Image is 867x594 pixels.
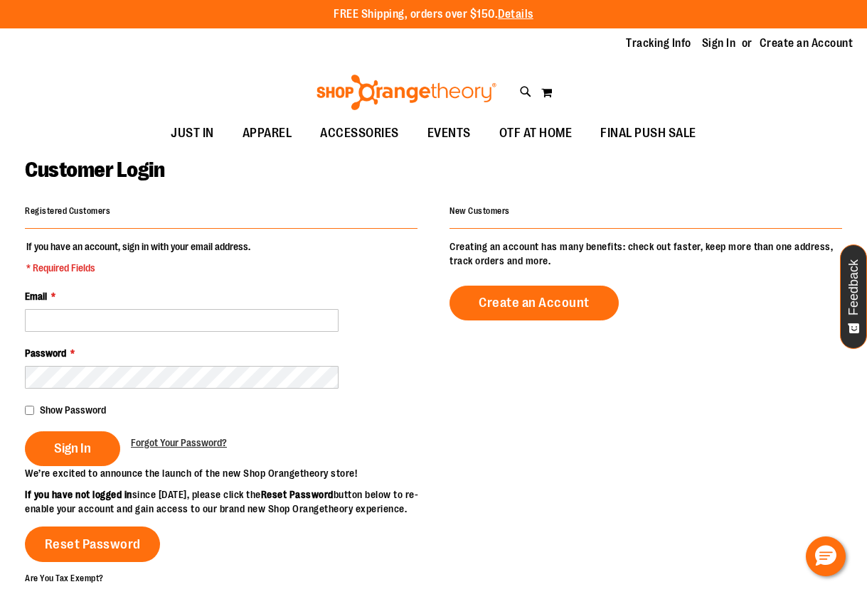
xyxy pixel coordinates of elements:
[243,117,292,149] span: APPAREL
[760,36,853,51] a: Create an Account
[25,526,160,562] a: Reset Password
[156,117,228,150] a: JUST IN
[600,117,696,149] span: FINAL PUSH SALE
[25,573,104,583] strong: Are You Tax Exempt?
[840,244,867,349] button: Feedback - Show survey
[334,6,533,23] p: FREE Shipping, orders over $150.
[450,206,510,216] strong: New Customers
[485,117,587,150] a: OTF AT HOME
[450,286,619,320] a: Create an Account
[25,239,252,275] legend: If you have an account, sign in with your email address.
[25,487,434,516] p: since [DATE], please click the button below to re-enable your account and gain access to our bran...
[306,117,413,150] a: ACCESSORIES
[171,117,214,149] span: JUST IN
[450,239,842,268] p: Creating an account has many benefits: check out faster, keep more than one address, track orders...
[228,117,307,150] a: APPAREL
[54,441,91,456] span: Sign In
[25,431,120,466] button: Sign In
[25,158,164,182] span: Customer Login
[131,437,227,448] span: Forgot Your Password?
[498,8,533,21] a: Details
[25,489,132,500] strong: If you have not logged in
[26,261,250,275] span: * Required Fields
[479,295,590,310] span: Create an Account
[586,117,711,150] a: FINAL PUSH SALE
[261,489,334,500] strong: Reset Password
[45,536,141,552] span: Reset Password
[499,117,573,149] span: OTF AT HOME
[25,206,110,216] strong: Registered Customers
[806,536,846,576] button: Hello, have a question? Let’s chat.
[413,117,485,150] a: EVENTS
[427,117,471,149] span: EVENTS
[314,75,499,110] img: Shop Orangetheory
[847,259,861,315] span: Feedback
[320,117,399,149] span: ACCESSORIES
[40,404,106,416] span: Show Password
[702,36,736,51] a: Sign In
[25,347,66,359] span: Password
[25,466,434,480] p: We’re excited to announce the launch of the new Shop Orangetheory store!
[131,436,227,450] a: Forgot Your Password?
[626,36,691,51] a: Tracking Info
[25,291,47,302] span: Email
